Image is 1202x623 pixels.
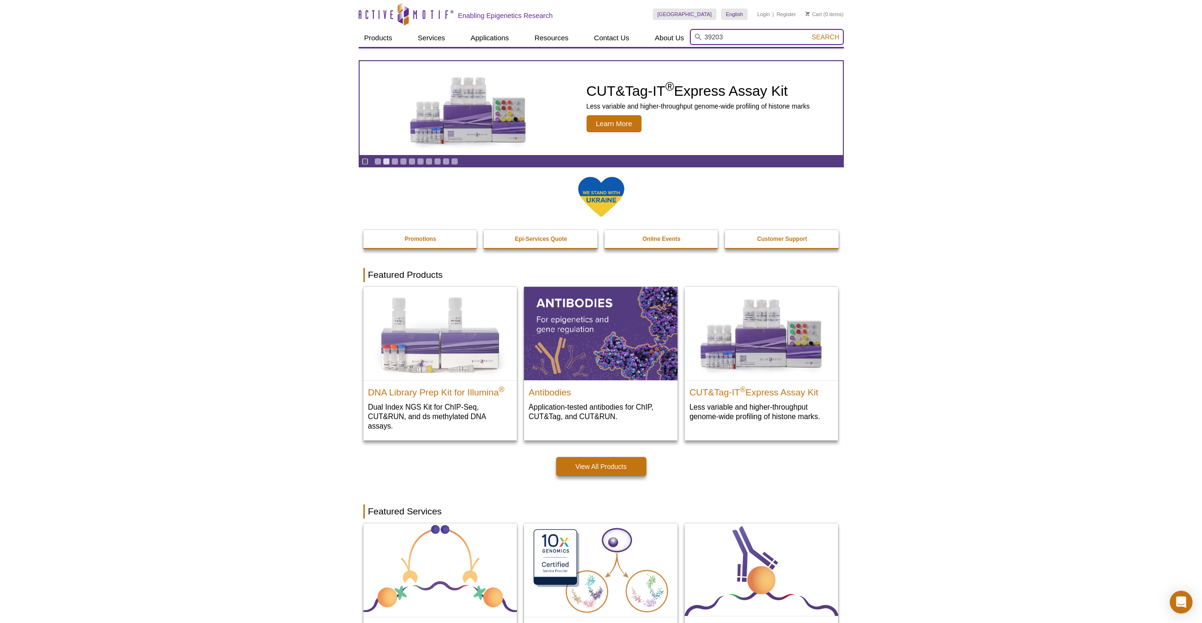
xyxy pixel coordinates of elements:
[390,56,546,160] img: CUT&Tag-IT Express Assay Kit
[665,80,674,93] sup: ®
[805,11,810,16] img: Your Cart
[359,29,398,47] a: Products
[524,523,678,617] img: Single-Cell Multiome Servicee
[556,457,646,476] a: View All Products
[524,287,678,431] a: All Antibodies Antibodies Application-tested antibodies for ChIP, CUT&Tag, and CUT&RUN.
[363,230,478,248] a: Promotions
[642,236,680,242] strong: Online Events
[363,523,517,617] img: Fixed ATAC-Seq Services
[363,504,839,519] h2: Featured Services
[529,402,673,421] p: Application-tested antibodies for ChIP, CUT&Tag, and CUT&RUN.
[685,287,838,380] img: CUT&Tag-IT® Express Assay Kit
[740,385,746,393] sup: ®
[587,115,642,132] span: Learn More
[653,9,717,20] a: [GEOGRAPHIC_DATA]
[689,383,833,397] h2: CUT&Tag-IT Express Assay Kit
[484,230,598,248] a: Epi-Services Quote
[529,29,574,47] a: Resources
[605,230,719,248] a: Online Events
[360,61,843,155] a: CUT&Tag-IT Express Assay Kit CUT&Tag-IT®Express Assay Kit Less variable and higher-throughput gen...
[443,158,450,165] a: Go to slide 9
[412,29,451,47] a: Services
[363,287,517,380] img: DNA Library Prep Kit for Illumina
[374,158,381,165] a: Go to slide 1
[721,9,748,20] a: English
[685,523,838,616] img: TIP-ChIP Service
[588,29,635,47] a: Contact Us
[391,158,398,165] a: Go to slide 3
[777,11,796,18] a: Register
[400,158,407,165] a: Go to slide 4
[587,84,810,98] h2: CUT&Tag-IT Express Assay Kit
[725,230,840,248] a: Customer Support
[465,29,515,47] a: Applications
[812,33,839,41] span: Search
[434,158,441,165] a: Go to slide 8
[515,236,567,242] strong: Epi-Services Quote
[685,287,838,431] a: CUT&Tag-IT® Express Assay Kit CUT&Tag-IT®Express Assay Kit Less variable and higher-throughput ge...
[757,11,770,18] a: Login
[578,176,625,218] img: We Stand With Ukraine
[805,11,822,18] a: Cart
[363,287,517,440] a: DNA Library Prep Kit for Illumina DNA Library Prep Kit for Illumina® Dual Index NGS Kit for ChIP-...
[690,29,844,45] input: Keyword, Cat. No.
[362,158,369,165] a: Toggle autoplay
[805,9,844,20] li: (0 items)
[773,9,774,20] li: |
[405,236,436,242] strong: Promotions
[524,287,678,380] img: All Antibodies
[529,383,673,397] h2: Antibodies
[649,29,690,47] a: About Us
[383,158,390,165] a: Go to slide 2
[458,11,553,20] h2: Enabling Epigenetics Research
[809,33,842,41] button: Search
[417,158,424,165] a: Go to slide 6
[689,402,833,421] p: Less variable and higher-throughput genome-wide profiling of histone marks​.
[1170,591,1193,614] div: Open Intercom Messenger
[587,102,810,110] p: Less variable and higher-throughput genome-wide profiling of histone marks
[425,158,433,165] a: Go to slide 7
[499,385,505,393] sup: ®
[408,158,416,165] a: Go to slide 5
[757,236,807,242] strong: Customer Support
[368,383,512,397] h2: DNA Library Prep Kit for Illumina
[451,158,458,165] a: Go to slide 10
[360,61,843,155] article: CUT&Tag-IT Express Assay Kit
[368,402,512,431] p: Dual Index NGS Kit for ChIP-Seq, CUT&RUN, and ds methylated DNA assays.
[363,268,839,282] h2: Featured Products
